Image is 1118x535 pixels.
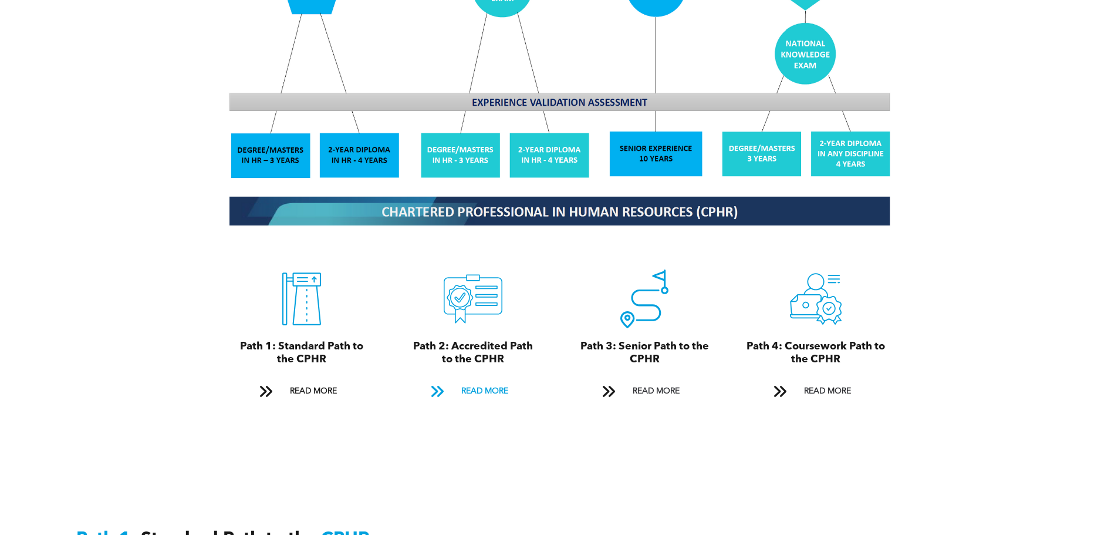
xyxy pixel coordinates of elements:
span: Path 2: Accredited Path to the CPHR [413,341,533,365]
a: READ MORE [251,381,352,402]
span: READ MORE [629,381,684,402]
span: READ MORE [286,381,341,402]
span: Path 1: Standard Path to the CPHR [240,341,363,365]
span: Path 3: Senior Path to the CPHR [580,341,709,365]
a: READ MORE [765,381,866,402]
a: READ MORE [423,381,523,402]
span: Path 4: Coursework Path to the CPHR [747,341,885,365]
span: READ MORE [800,381,855,402]
span: READ MORE [457,381,512,402]
a: READ MORE [594,381,695,402]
